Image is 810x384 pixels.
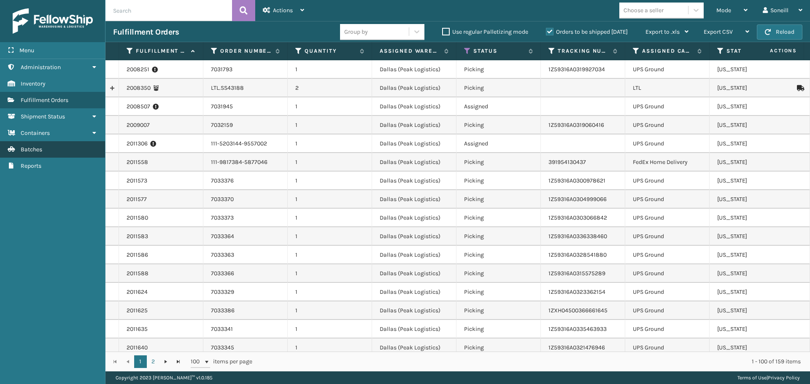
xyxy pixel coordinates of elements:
span: Export to .xls [645,28,680,35]
td: [US_STATE] [710,227,794,246]
td: Picking [456,79,541,97]
td: UPS Ground [625,338,710,357]
td: 7033363 [203,246,288,264]
td: 7033329 [203,283,288,301]
label: Status [473,47,524,55]
td: [US_STATE] [710,79,794,97]
span: Fulfillment Orders [21,97,68,104]
td: Dallas (Peak Logistics) [372,301,456,320]
td: 1 [288,190,372,209]
td: Dallas (Peak Logistics) [372,60,456,79]
td: Assigned [456,134,541,153]
td: Picking [456,227,541,246]
a: 1Z59316A0315575289 [548,270,605,277]
td: [US_STATE] [710,153,794,172]
td: [US_STATE] [710,338,794,357]
td: 1 [288,338,372,357]
label: Use regular Palletizing mode [442,28,528,35]
td: Picking [456,190,541,209]
td: 1 [288,283,372,301]
span: Actions [743,44,802,58]
a: Terms of Use [737,375,767,381]
a: 1Z59316A0336338460 [548,233,607,240]
td: Dallas (Peak Logistics) [372,320,456,338]
td: Dallas (Peak Logistics) [372,227,456,246]
td: 7032159 [203,116,288,134]
td: Dallas (Peak Logistics) [372,264,456,283]
td: [US_STATE] [710,320,794,338]
a: 1Z59316A0319927034 [548,66,605,73]
td: [US_STATE] [710,301,794,320]
a: 2011635 [127,325,148,333]
td: Dallas (Peak Logistics) [372,338,456,357]
a: 2009007 [127,121,150,129]
a: 1Z59316A0300978621 [548,177,605,184]
td: 1 [288,97,372,116]
td: 2 [288,79,372,97]
span: Mode [716,7,731,14]
a: 2008507 [127,102,150,111]
td: 7033370 [203,190,288,209]
td: [US_STATE] [710,283,794,301]
a: 2011624 [127,288,148,296]
td: 1 [288,227,372,246]
td: Picking [456,153,541,172]
td: 111-5203144-9557002 [203,134,288,153]
td: Dallas (Peak Logistics) [372,283,456,301]
td: UPS Ground [625,301,710,320]
td: Dallas (Peak Logistics) [372,97,456,116]
div: Group by [344,27,368,36]
td: Picking [456,116,541,134]
td: Picking [456,209,541,227]
td: UPS Ground [625,116,710,134]
td: [US_STATE] [710,264,794,283]
td: 7031945 [203,97,288,116]
td: 1 [288,172,372,190]
td: LTL [625,79,710,97]
td: UPS Ground [625,320,710,338]
span: Export CSV [704,28,733,35]
a: 1Z59316A0303066842 [548,214,607,221]
a: 2011558 [127,158,148,166]
span: Inventory [21,80,46,87]
span: Menu [19,47,34,54]
label: Orders to be shipped [DATE] [546,28,628,35]
td: UPS Ground [625,227,710,246]
td: Dallas (Peak Logistics) [372,172,456,190]
td: Dallas (Peak Logistics) [372,209,456,227]
td: [US_STATE] [710,116,794,134]
td: UPS Ground [625,264,710,283]
td: 1 [288,116,372,134]
button: Reload [757,24,802,40]
td: Dallas (Peak Logistics) [372,153,456,172]
td: Picking [456,283,541,301]
td: Picking [456,60,541,79]
span: 100 [191,357,203,366]
td: Dallas (Peak Logistics) [372,190,456,209]
div: | [737,371,800,384]
a: 1ZXH04500366661645 [548,307,607,314]
a: 2011640 [127,344,148,352]
td: Picking [456,301,541,320]
td: UPS Ground [625,209,710,227]
a: 2 [147,355,159,368]
td: UPS Ground [625,134,710,153]
td: 111-9817384-5877046 [203,153,288,172]
label: Assigned Warehouse [380,47,440,55]
td: UPS Ground [625,172,710,190]
a: Privacy Policy [768,375,800,381]
span: Actions [273,7,293,14]
td: [US_STATE] [710,172,794,190]
td: UPS Ground [625,97,710,116]
td: 7033341 [203,320,288,338]
a: 1Z59316A0328541880 [548,251,607,258]
a: 1 [134,355,147,368]
td: 7033345 [203,338,288,357]
label: Order Number [220,47,271,55]
td: 7033376 [203,172,288,190]
td: 1 [288,320,372,338]
td: Picking [456,338,541,357]
a: 1Z59316A0321476946 [548,344,605,351]
a: 2011577 [127,195,147,204]
td: FedEx Home Delivery [625,153,710,172]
